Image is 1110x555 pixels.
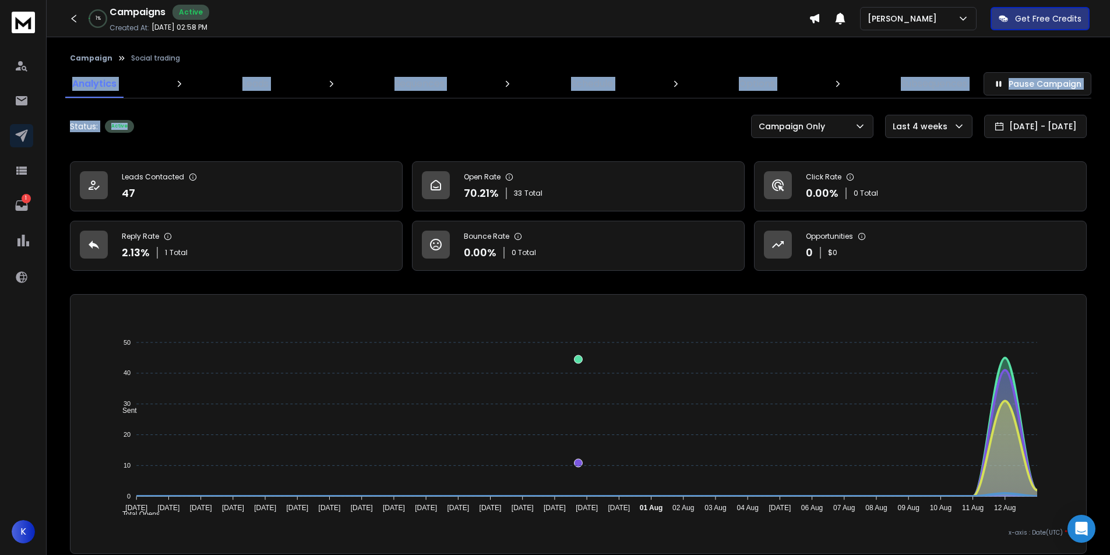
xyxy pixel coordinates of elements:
tspan: [DATE] [769,504,791,512]
tspan: [DATE] [158,504,180,512]
p: x-axis : Date(UTC) [89,528,1067,537]
span: Total Opens [114,510,160,518]
span: Total [524,189,542,198]
button: Get Free Credits [991,7,1090,30]
p: 2.13 % [122,245,150,261]
a: Leads Contacted47 [70,161,403,211]
p: Leads [242,77,269,91]
button: K [12,520,35,543]
p: Click Rate [806,172,841,182]
p: 70.21 % [464,185,499,202]
tspan: 10 [124,462,131,469]
tspan: 07 Aug [833,504,855,512]
p: Social trading [131,54,180,63]
p: 47 [122,185,135,202]
p: 0.00 % [464,245,496,261]
span: 1 [165,248,167,257]
p: Opportunities [806,232,853,241]
p: 0 Total [512,248,536,257]
tspan: 50 [124,339,131,346]
tspan: [DATE] [447,504,469,512]
p: Options [739,77,775,91]
tspan: [DATE] [319,504,341,512]
tspan: 03 Aug [704,504,726,512]
p: Reply Rate [122,232,159,241]
p: [DATE] 02:58 PM [151,23,207,32]
tspan: [DATE] [576,504,598,512]
h1: Campaigns [110,5,165,19]
p: 0.00 % [806,185,838,202]
p: Open Rate [464,172,501,182]
tspan: 40 [124,370,131,377]
div: Active [172,5,209,20]
tspan: [DATE] [480,504,502,512]
tspan: 01 Aug [640,504,663,512]
tspan: [DATE] [190,504,212,512]
div: Active [105,120,134,133]
div: Open Intercom Messenger [1067,515,1095,543]
p: Analytics [72,77,117,91]
p: Campaign Only [759,121,830,132]
p: 0 Total [854,189,878,198]
p: Last 4 weeks [893,121,952,132]
tspan: 30 [124,400,131,407]
p: Sequences [394,77,445,91]
tspan: 12 Aug [994,504,1016,512]
tspan: [DATE] [608,504,630,512]
p: Status: [70,121,98,132]
p: 1 % [96,15,101,22]
tspan: 04 Aug [737,504,758,512]
p: Leads Contacted [122,172,184,182]
button: Campaign [70,54,112,63]
img: logo [12,12,35,33]
span: 33 [514,189,522,198]
tspan: 02 Aug [672,504,694,512]
tspan: [DATE] [351,504,373,512]
a: Open Rate70.21%33Total [412,161,745,211]
tspan: 06 Aug [801,504,823,512]
tspan: 09 Aug [898,504,919,512]
p: 1 [22,194,31,203]
a: Subsequences [894,70,974,98]
a: Schedule [564,70,620,98]
a: Bounce Rate0.00%0 Total [412,221,745,271]
tspan: [DATE] [383,504,405,512]
a: Reply Rate2.13%1Total [70,221,403,271]
p: [PERSON_NAME] [868,13,942,24]
button: [DATE] - [DATE] [984,115,1087,138]
button: Pause Campaign [984,72,1091,96]
a: 1 [10,194,33,217]
span: Total [170,248,188,257]
tspan: [DATE] [544,504,566,512]
tspan: 08 Aug [865,504,887,512]
p: Schedule [571,77,613,91]
tspan: 11 Aug [962,504,984,512]
p: Created At: [110,23,149,33]
a: Options [732,70,782,98]
tspan: [DATE] [125,504,147,512]
a: Click Rate0.00%0 Total [754,161,1087,211]
tspan: 0 [127,493,131,500]
tspan: [DATE] [286,504,308,512]
a: Sequences [387,70,452,98]
span: Sent [114,406,137,415]
p: $ 0 [828,248,837,257]
p: Get Free Credits [1015,13,1081,24]
p: 0 [806,245,813,261]
p: Subsequences [901,77,967,91]
tspan: [DATE] [415,504,437,512]
a: Analytics [65,70,124,98]
tspan: [DATE] [254,504,276,512]
tspan: [DATE] [512,504,534,512]
tspan: 10 Aug [930,504,952,512]
p: Bounce Rate [464,232,509,241]
a: Leads [235,70,276,98]
tspan: [DATE] [222,504,244,512]
a: Opportunities0$0 [754,221,1087,271]
tspan: 20 [124,431,131,438]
